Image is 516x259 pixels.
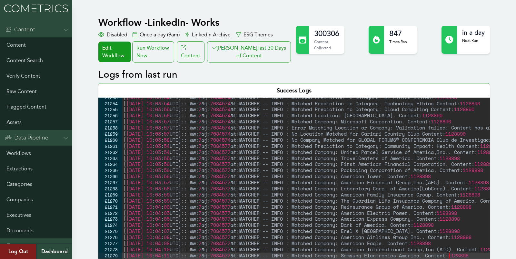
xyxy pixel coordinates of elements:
div: 21260 [98,137,122,143]
h2: 847 [389,28,407,39]
div: 21265 [98,167,122,173]
a: Content [177,41,204,62]
div: 21266 [98,173,122,179]
div: 21274 [98,222,122,228]
div: 21279 [98,253,122,259]
div: Success Logs [98,83,490,98]
div: 21257 [98,119,122,125]
div: 21264 [98,161,122,167]
a: Edit Workflow [98,42,131,62]
div: Run Workflow Now [132,41,174,62]
div: Content [5,26,35,34]
p: Content Collected [314,39,339,51]
div: 21268 [98,186,122,192]
h2: 300306 [314,28,339,39]
div: 21275 [98,228,122,234]
div: 21276 [98,234,122,240]
div: 21255 [98,106,122,112]
div: LinkedIn Archive [185,31,231,39]
h1: Workflow - LinkedIn- Works [98,17,292,28]
div: 21254 [98,101,122,107]
div: 21256 [98,112,122,119]
div: 21261 [98,143,122,149]
div: 21267 [98,179,122,186]
p: Next Run [462,37,485,44]
h2: Logs from last run [98,69,490,81]
div: 21278 [98,246,122,253]
div: 21270 [98,198,122,204]
h2: in a day [462,28,485,37]
div: ESG Themes [236,31,273,39]
div: Admin [5,242,32,250]
div: 21272 [98,210,122,216]
button: [PERSON_NAME] last 30 Days of Content [207,41,291,62]
div: 21253 [98,94,122,101]
div: Data Pipeline [5,134,48,142]
div: Disabled [98,31,127,39]
div: 21271 [98,204,122,210]
div: 21259 [98,131,122,137]
div: 21262 [98,149,122,155]
p: Times Ran [389,39,407,45]
div: Once a day (9am) [133,31,180,39]
div: 21263 [98,155,122,161]
div: 21273 [98,216,122,222]
div: 21269 [98,192,122,198]
div: 21258 [98,125,122,131]
a: Dashboard [36,244,72,259]
div: 21277 [98,240,122,246]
